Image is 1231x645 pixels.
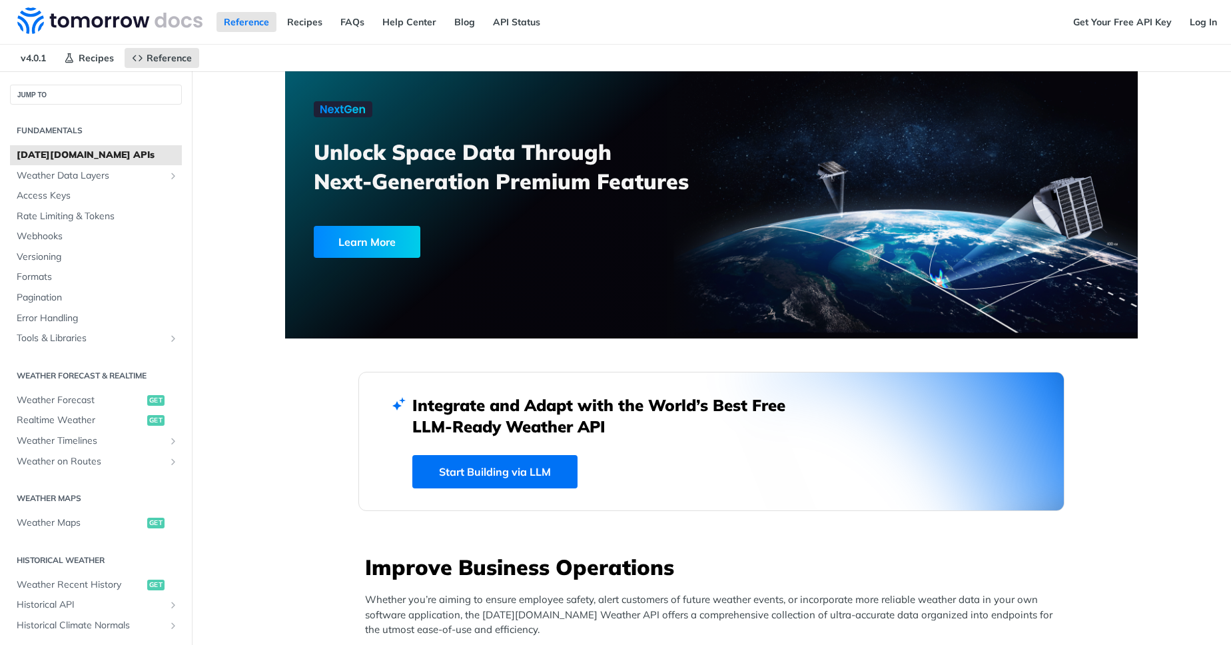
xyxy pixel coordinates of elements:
a: Weather on RoutesShow subpages for Weather on Routes [10,452,182,472]
button: Show subpages for Historical API [168,600,179,610]
span: Weather Recent History [17,578,144,592]
button: Show subpages for Weather Data Layers [168,171,179,181]
span: Tools & Libraries [17,332,165,345]
span: get [147,395,165,406]
a: Formats [10,267,182,287]
span: Weather Timelines [17,434,165,448]
a: Recipes [280,12,330,32]
a: Realtime Weatherget [10,410,182,430]
a: Webhooks [10,227,182,247]
span: Error Handling [17,312,179,325]
a: API Status [486,12,548,32]
a: Log In [1182,12,1224,32]
a: Start Building via LLM [412,455,578,488]
a: Recipes [57,48,121,68]
span: Pagination [17,291,179,305]
span: Weather Data Layers [17,169,165,183]
h2: Weather Forecast & realtime [10,370,182,382]
a: Reference [216,12,276,32]
span: Weather on Routes [17,455,165,468]
a: Weather Data LayersShow subpages for Weather Data Layers [10,166,182,186]
span: Webhooks [17,230,179,243]
span: Versioning [17,251,179,264]
span: Recipes [79,52,114,64]
img: NextGen [314,101,372,117]
button: Show subpages for Weather on Routes [168,456,179,467]
span: Rate Limiting & Tokens [17,210,179,223]
span: get [147,580,165,590]
a: Historical Climate NormalsShow subpages for Historical Climate Normals [10,616,182,636]
a: Versioning [10,247,182,267]
span: get [147,415,165,426]
span: Reference [147,52,192,64]
a: Historical APIShow subpages for Historical API [10,595,182,615]
button: Show subpages for Tools & Libraries [168,333,179,344]
span: Historical Climate Normals [17,619,165,632]
a: Weather TimelinesShow subpages for Weather Timelines [10,431,182,451]
a: Help Center [375,12,444,32]
a: Tools & LibrariesShow subpages for Tools & Libraries [10,328,182,348]
span: Weather Forecast [17,394,144,407]
h3: Unlock Space Data Through Next-Generation Premium Features [314,137,726,196]
span: get [147,518,165,528]
a: Weather Recent Historyget [10,575,182,595]
a: Rate Limiting & Tokens [10,207,182,227]
button: JUMP TO [10,85,182,105]
h2: Historical Weather [10,554,182,566]
span: v4.0.1 [13,48,53,68]
a: Reference [125,48,199,68]
p: Whether you’re aiming to ensure employee safety, alert customers of future weather events, or inc... [365,592,1064,638]
a: Pagination [10,288,182,308]
a: Weather Forecastget [10,390,182,410]
a: FAQs [333,12,372,32]
span: Formats [17,271,179,284]
h2: Integrate and Adapt with the World’s Best Free LLM-Ready Weather API [412,394,805,437]
a: Blog [447,12,482,32]
button: Show subpages for Weather Timelines [168,436,179,446]
a: Error Handling [10,309,182,328]
span: Realtime Weather [17,414,144,427]
a: Weather Mapsget [10,513,182,533]
h2: Fundamentals [10,125,182,137]
span: [DATE][DOMAIN_NAME] APIs [17,149,179,162]
span: Historical API [17,598,165,612]
h3: Improve Business Operations [365,552,1064,582]
a: Access Keys [10,186,182,206]
a: Get Your Free API Key [1066,12,1179,32]
button: Show subpages for Historical Climate Normals [168,620,179,631]
a: Learn More [314,226,643,258]
span: Access Keys [17,189,179,203]
div: Learn More [314,226,420,258]
span: Weather Maps [17,516,144,530]
a: [DATE][DOMAIN_NAME] APIs [10,145,182,165]
h2: Weather Maps [10,492,182,504]
img: Tomorrow.io Weather API Docs [17,7,203,34]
